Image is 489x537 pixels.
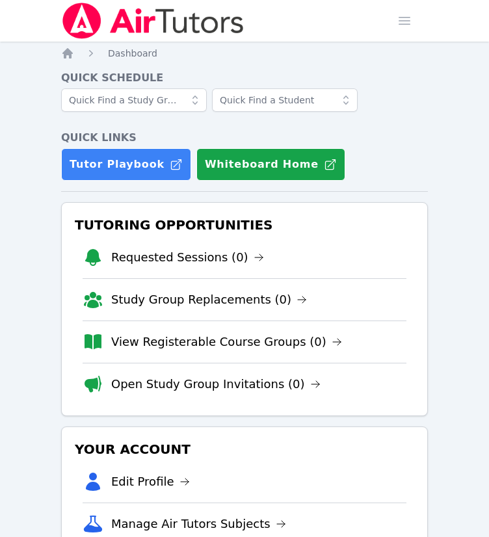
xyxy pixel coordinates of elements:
h3: Your Account [72,438,417,461]
h4: Quick Schedule [61,70,428,86]
a: Requested Sessions (0) [111,248,264,267]
a: Edit Profile [111,473,190,491]
input: Quick Find a Student [212,88,358,112]
a: View Registerable Course Groups (0) [111,333,342,351]
h3: Tutoring Opportunities [72,213,417,237]
nav: Breadcrumb [61,47,428,60]
button: Whiteboard Home [196,148,345,181]
a: Manage Air Tutors Subjects [111,515,286,533]
a: Study Group Replacements (0) [111,291,307,309]
a: Open Study Group Invitations (0) [111,375,321,393]
a: Dashboard [108,47,157,60]
h4: Quick Links [61,130,428,146]
input: Quick Find a Study Group [61,88,207,112]
a: Tutor Playbook [61,148,191,181]
span: Dashboard [108,48,157,59]
img: Air Tutors [61,3,245,39]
